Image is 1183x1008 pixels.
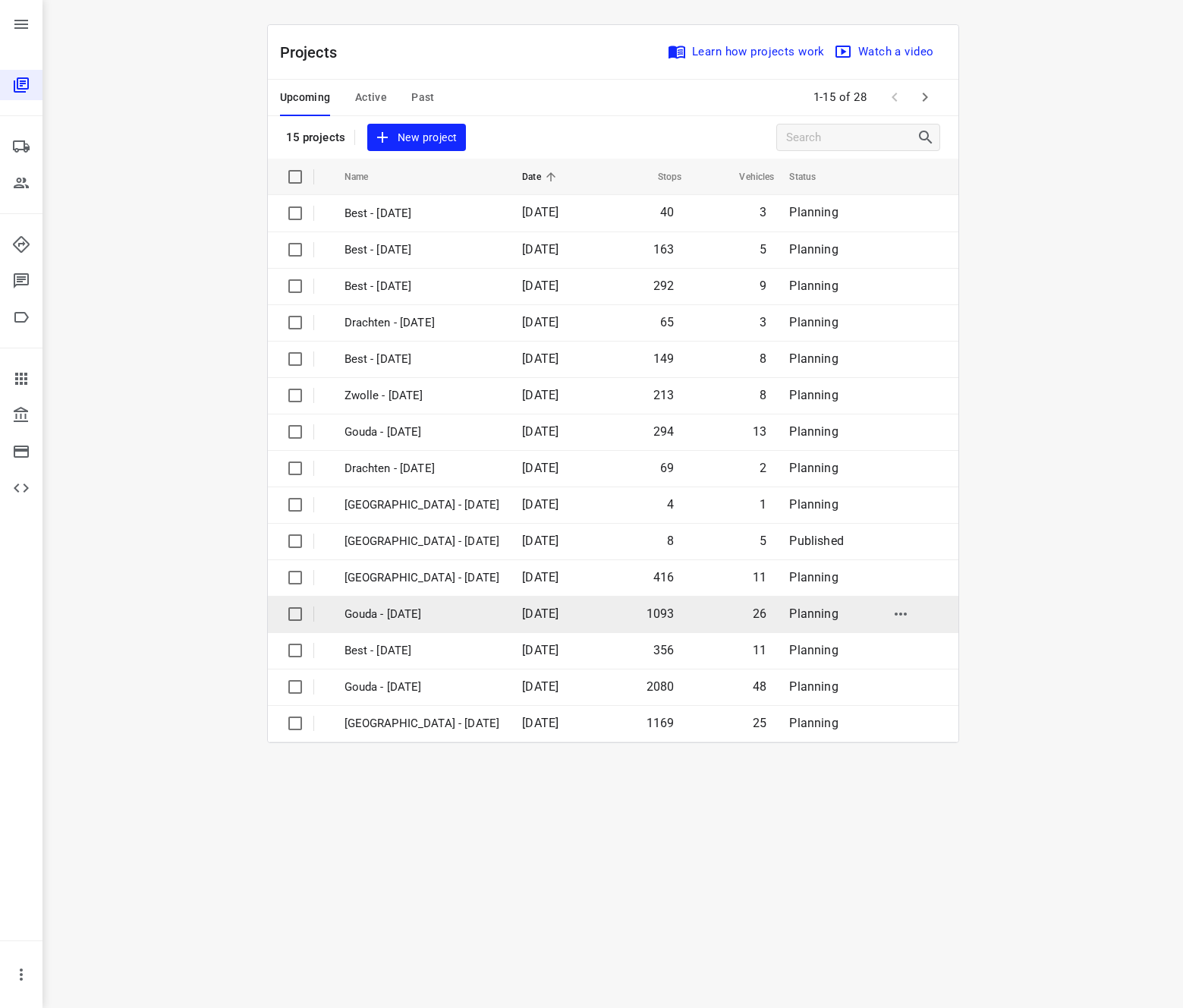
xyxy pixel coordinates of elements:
[522,606,558,621] span: [DATE]
[753,716,766,730] span: 25
[760,315,766,329] span: 3
[789,606,838,621] span: Planning
[760,461,766,475] span: 2
[760,388,766,402] span: 8
[789,205,838,219] span: Planning
[653,570,675,584] span: 416
[522,534,558,548] span: [DATE]
[786,126,917,150] input: Search projects
[789,315,838,329] span: Planning
[345,168,389,186] span: Name
[345,314,500,332] p: Drachten - Friday
[760,279,766,293] span: 9
[345,205,500,222] p: Best - Friday
[760,534,766,548] span: 5
[753,424,766,439] span: 13
[345,496,500,514] p: Antwerpen - Thursday
[522,351,558,366] span: [DATE]
[753,570,766,584] span: 11
[653,242,675,257] span: 163
[910,82,940,112] span: Next Page
[653,279,675,293] span: 292
[411,88,435,107] span: Past
[789,497,838,512] span: Planning
[789,716,838,730] span: Planning
[522,497,558,512] span: [DATE]
[345,642,500,660] p: Best - [DATE]
[753,606,766,621] span: 26
[653,424,675,439] span: 294
[667,497,674,512] span: 4
[753,643,766,657] span: 11
[280,88,331,107] span: Upcoming
[647,679,675,694] span: 2080
[345,351,500,368] p: Best - Friday
[760,497,766,512] span: 1
[522,168,561,186] span: Date
[522,279,558,293] span: [DATE]
[917,128,939,146] div: Search
[807,81,873,114] span: 1-15 of 28
[660,461,674,475] span: 69
[660,315,674,329] span: 65
[753,679,766,694] span: 48
[522,716,558,730] span: [DATE]
[789,461,838,475] span: Planning
[345,278,500,295] p: Best - Tuesday
[789,679,838,694] span: Planning
[653,351,675,366] span: 149
[879,82,910,112] span: Previous Page
[522,205,558,219] span: [DATE]
[355,88,387,107] span: Active
[345,569,500,587] p: Zwolle - Thursday
[522,315,558,329] span: [DATE]
[280,41,350,64] p: Projects
[789,643,838,657] span: Planning
[522,643,558,657] span: [DATE]
[638,168,682,186] span: Stops
[522,242,558,257] span: [DATE]
[522,424,558,439] span: [DATE]
[789,570,838,584] span: Planning
[345,387,500,405] p: Zwolle - Friday
[522,461,558,475] span: [DATE]
[367,124,466,152] button: New project
[647,606,675,621] span: 1093
[789,279,838,293] span: Planning
[667,534,674,548] span: 8
[345,460,500,477] p: Drachten - Thursday
[345,715,500,732] p: Zwolle - Wednesday
[789,242,838,257] span: Planning
[345,533,500,550] p: Gemeente Rotterdam - Thursday
[789,351,838,366] span: Planning
[345,241,500,259] p: Best - Thursday
[760,351,766,366] span: 8
[653,388,675,402] span: 213
[789,534,844,548] span: Published
[647,716,675,730] span: 1169
[286,131,346,144] p: 15 projects
[760,242,766,257] span: 5
[789,424,838,439] span: Planning
[789,388,838,402] span: Planning
[660,205,674,219] span: 40
[522,679,558,694] span: [DATE]
[789,168,835,186] span: Status
[719,168,774,186] span: Vehicles
[522,570,558,584] span: [DATE]
[653,643,675,657] span: 356
[522,388,558,402] span: [DATE]
[760,205,766,219] span: 3
[376,128,457,147] span: New project
[345,679,500,696] p: Gouda - [DATE]
[345,606,500,623] p: Gouda - [DATE]
[345,424,500,441] p: Gouda - Friday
